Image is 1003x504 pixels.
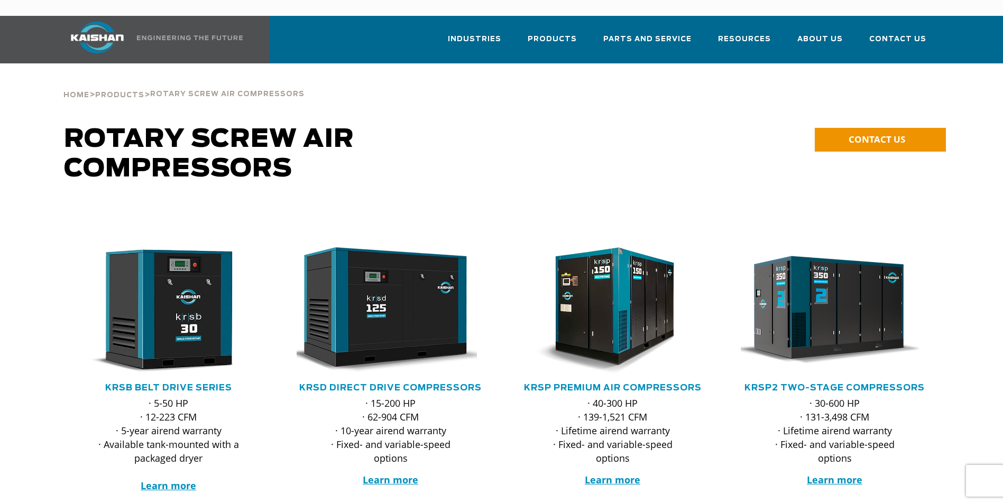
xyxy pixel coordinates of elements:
a: Industries [448,25,501,61]
span: Home [63,92,89,99]
a: KRSP2 Two-Stage Compressors [744,384,925,392]
span: Resources [718,33,771,45]
a: KRSP Premium Air Compressors [524,384,702,392]
div: krsp350 [741,247,929,374]
img: krsb30 [67,247,255,374]
img: krsd125 [289,247,477,374]
a: CONTACT US [815,128,946,152]
a: Learn more [807,473,862,486]
p: · 40-300 HP · 139-1,521 CFM · Lifetime airend warranty · Fixed- and variable-speed options [540,396,686,465]
span: Industries [448,33,501,45]
span: Products [528,33,577,45]
a: Resources [718,25,771,61]
div: krsd125 [297,247,485,374]
a: Contact Us [869,25,926,61]
a: Kaishan USA [58,16,245,63]
span: Parts and Service [603,33,692,45]
p: · 5-50 HP · 12-223 CFM · 5-year airend warranty · Available tank-mounted with a packaged dryer [96,396,242,492]
p: · 15-200 HP · 62-904 CFM · 10-year airend warranty · Fixed- and variable-speed options [318,396,464,465]
span: Contact Us [869,33,926,45]
a: Home [63,90,89,99]
p: · 30-600 HP · 131-3,498 CFM · Lifetime airend warranty · Fixed- and variable-speed options [762,396,908,465]
span: About Us [797,33,843,45]
img: kaishan logo [58,22,137,53]
a: Learn more [141,479,196,492]
span: Products [95,92,144,99]
span: CONTACT US [849,133,905,145]
div: krsp150 [519,247,707,374]
div: > > [63,63,305,104]
a: KRSD Direct Drive Compressors [299,384,482,392]
div: krsb30 [75,247,263,374]
img: Engineering the future [137,35,243,40]
span: Rotary Screw Air Compressors [150,91,305,98]
img: krsp350 [733,247,921,374]
a: About Us [797,25,843,61]
a: Learn more [363,473,418,486]
a: KRSB Belt Drive Series [105,384,232,392]
a: Products [528,25,577,61]
img: krsp150 [511,247,699,374]
a: Parts and Service [603,25,692,61]
span: Rotary Screw Air Compressors [64,127,354,182]
a: Products [95,90,144,99]
a: Learn more [585,473,640,486]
